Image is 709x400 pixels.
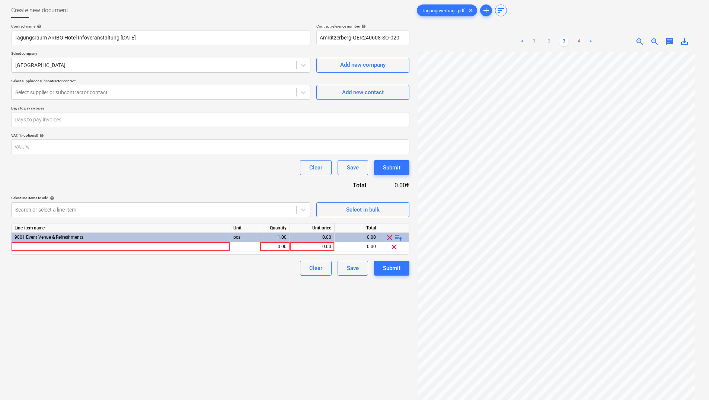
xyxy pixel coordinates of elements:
div: 1.00 [263,233,287,242]
div: 0.00€ [378,181,409,190]
span: 9001 Event Venue & Refreshments [15,235,83,240]
div: Select line-items to add [11,196,310,200]
div: Select in bulk [346,205,380,215]
div: Submit [383,163,400,172]
span: zoom_in [635,37,644,46]
div: Unit price [290,223,335,233]
input: Days to pay invoices [11,112,409,127]
button: Save [338,261,368,276]
div: Contract name [11,24,310,29]
input: Document name [11,30,310,45]
input: Reference number [316,30,409,45]
span: chat [665,37,674,46]
a: Next page [586,37,595,46]
span: clear [466,6,475,15]
span: help [35,24,41,29]
span: playlist_add [394,233,403,242]
button: Select in bulk [316,202,409,217]
a: Page 3 is your current page [559,37,568,46]
div: Total [335,223,379,233]
div: Save [347,263,359,273]
span: help [360,24,366,29]
div: Quantity [260,223,290,233]
div: Tagungsvertrag...pdf [417,4,477,16]
span: add [482,6,491,15]
button: Submit [374,160,409,175]
div: Unit [230,223,260,233]
div: Line-item name [12,223,230,233]
p: Select supplier or subcontractor contact [11,79,310,85]
div: Clear [309,163,322,172]
div: Total [313,181,378,190]
span: sort [496,6,505,15]
div: 0.00 [338,233,376,242]
div: Save [347,163,359,172]
input: VAT, % [11,139,409,154]
div: Contract reference number [316,24,409,29]
button: Clear [300,261,332,276]
button: Save [338,160,368,175]
div: Add new company [340,60,386,70]
span: Create new document [11,6,68,15]
div: Add new contact [342,88,384,97]
span: zoom_out [650,37,659,46]
span: help [38,133,44,138]
button: Submit [374,261,409,276]
span: clear [385,233,394,242]
a: Page 1 [530,37,539,46]
div: 0.00 [293,242,331,251]
a: Previous page [518,37,527,46]
button: Add new company [316,58,409,73]
a: Page 2 [544,37,553,46]
div: 0.00 [338,242,376,251]
span: help [48,196,54,200]
button: Add new contact [316,85,409,100]
p: Select company [11,51,310,57]
a: Page 4 [574,37,583,46]
div: VAT, % (optional) [11,133,409,138]
button: Clear [300,160,332,175]
div: 0.00 [293,233,331,242]
p: Days to pay invoices [11,106,409,112]
span: clear [390,242,399,251]
div: 0.00 [263,242,287,251]
div: Clear [309,263,322,273]
div: Submit [383,263,400,273]
span: Tagungsvertrag...pdf [417,8,469,13]
span: save_alt [680,37,689,46]
div: pcs [230,233,260,242]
